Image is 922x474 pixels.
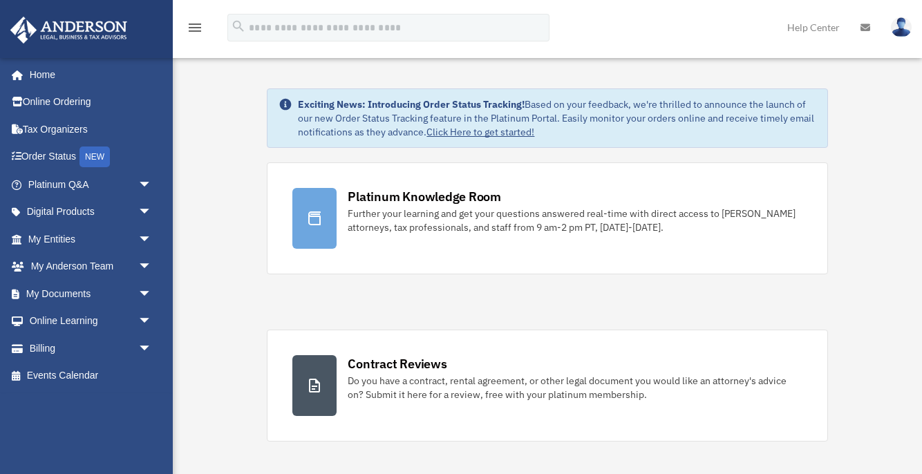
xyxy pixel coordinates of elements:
[138,307,166,336] span: arrow_drop_down
[231,19,246,34] i: search
[10,307,173,335] a: Online Learningarrow_drop_down
[891,17,912,37] img: User Pic
[10,225,173,253] a: My Entitiesarrow_drop_down
[426,126,534,138] a: Click Here to get started!
[187,19,203,36] i: menu
[267,330,827,442] a: Contract Reviews Do you have a contract, rental agreement, or other legal document you would like...
[10,61,166,88] a: Home
[187,24,203,36] a: menu
[267,162,827,274] a: Platinum Knowledge Room Further your learning and get your questions answered real-time with dire...
[10,88,173,116] a: Online Ordering
[138,198,166,227] span: arrow_drop_down
[10,171,173,198] a: Platinum Q&Aarrow_drop_down
[10,334,173,362] a: Billingarrow_drop_down
[138,280,166,308] span: arrow_drop_down
[298,98,525,111] strong: Exciting News: Introducing Order Status Tracking!
[10,143,173,171] a: Order StatusNEW
[138,334,166,363] span: arrow_drop_down
[79,146,110,167] div: NEW
[10,362,173,390] a: Events Calendar
[10,280,173,307] a: My Documentsarrow_drop_down
[10,253,173,281] a: My Anderson Teamarrow_drop_down
[138,225,166,254] span: arrow_drop_down
[348,355,446,372] div: Contract Reviews
[138,253,166,281] span: arrow_drop_down
[10,198,173,226] a: Digital Productsarrow_drop_down
[298,97,816,139] div: Based on your feedback, we're thrilled to announce the launch of our new Order Status Tracking fe...
[348,374,802,401] div: Do you have a contract, rental agreement, or other legal document you would like an attorney's ad...
[138,171,166,199] span: arrow_drop_down
[6,17,131,44] img: Anderson Advisors Platinum Portal
[348,207,802,234] div: Further your learning and get your questions answered real-time with direct access to [PERSON_NAM...
[10,115,173,143] a: Tax Organizers
[348,188,501,205] div: Platinum Knowledge Room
